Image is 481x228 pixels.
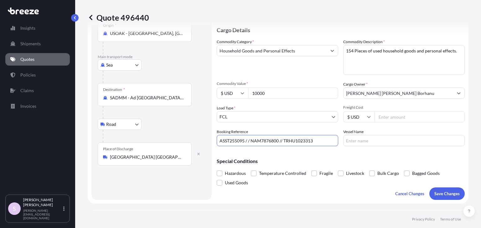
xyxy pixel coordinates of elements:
span: Livestock [346,169,364,178]
span: Bulk Cargo [377,169,399,178]
p: Main transport mode [98,54,205,59]
p: Shipments [20,41,41,47]
a: Quotes [5,53,70,66]
button: Show suggestions [453,87,464,99]
label: Booking Reference [217,129,248,135]
span: Fragile [319,169,333,178]
input: Place of Discharge [110,154,184,160]
p: [PERSON_NAME][EMAIL_ADDRESS][DOMAIN_NAME] [23,209,62,220]
a: Shipments [5,37,70,50]
a: Insights [5,22,70,34]
button: Cancel Changes [390,187,429,200]
a: Terms of Use [440,217,461,222]
button: Select transport [98,59,142,71]
span: Freight Cost [343,105,465,110]
input: Select a commodity type [217,45,327,56]
textarea: 154 Pieces of used household goods and personal effects. [343,45,465,75]
input: Your internal reference [217,135,338,146]
p: Policies [20,72,36,78]
p: Insights [20,25,35,31]
a: Invoices [5,100,70,112]
label: Cargo Owner [343,81,368,87]
p: Quotes [20,56,34,62]
div: Place of Discharge [103,146,133,151]
p: Quote 496440 [88,12,149,22]
button: Select transport [98,119,142,130]
label: Vessel Name [343,129,364,135]
p: Claims [20,87,34,94]
span: Load Type [217,105,235,111]
span: Bagged Goods [412,169,440,178]
p: Save Changes [434,191,460,197]
button: Show suggestions [327,45,338,56]
input: Destination [110,95,184,101]
p: Invoices [20,103,36,109]
span: Road [106,121,116,127]
p: [PERSON_NAME] [PERSON_NAME] [23,197,62,207]
span: Commodity Value [217,81,338,86]
span: S [13,206,16,212]
input: Type amount [248,87,338,99]
span: Hazardous [225,169,246,178]
input: Enter amount [375,111,465,122]
label: Commodity Category [217,39,254,45]
label: Commodity Description [343,39,385,45]
span: FCL [220,114,227,120]
span: Used Goods [225,178,248,187]
p: Special Conditions [217,159,465,164]
p: Cancel Changes [395,191,424,197]
input: Enter name [343,135,465,146]
span: Sea [106,62,113,68]
button: Save Changes [429,187,465,200]
button: FCL [217,111,338,122]
div: Destination [103,87,125,92]
a: Claims [5,84,70,97]
span: Temperature Controlled [259,169,306,178]
input: Full name [344,87,453,99]
a: Privacy Policy [412,217,435,222]
a: Policies [5,69,70,81]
